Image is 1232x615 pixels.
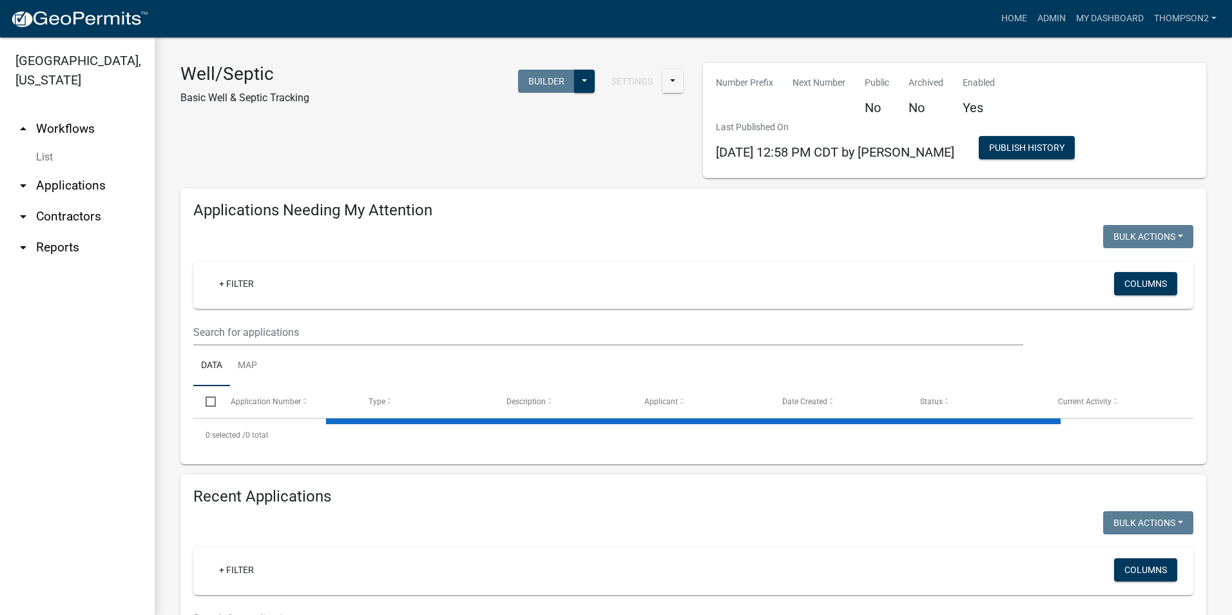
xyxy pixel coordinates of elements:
datatable-header-cell: Application Number [218,386,356,417]
span: 0 selected / [206,431,245,440]
wm-modal-confirm: Workflow Publish History [979,144,1075,154]
span: Date Created [782,397,827,406]
button: Columns [1114,272,1177,295]
datatable-header-cell: Description [494,386,632,417]
button: Bulk Actions [1103,511,1193,534]
span: Application Number [231,397,301,406]
a: Thompson2 [1149,6,1222,31]
p: Public [865,76,889,90]
p: Archived [909,76,943,90]
i: arrow_drop_down [15,240,31,255]
datatable-header-cell: Applicant [632,386,770,417]
div: 0 total [193,419,1193,451]
p: Next Number [793,76,845,90]
a: Admin [1032,6,1071,31]
i: arrow_drop_up [15,121,31,137]
button: Bulk Actions [1103,225,1193,248]
span: Status [920,397,943,406]
button: Columns [1114,558,1177,581]
a: My Dashboard [1071,6,1149,31]
h4: Applications Needing My Attention [193,201,1193,220]
a: + Filter [209,558,264,581]
p: Number Prefix [716,76,773,90]
datatable-header-cell: Date Created [770,386,908,417]
span: Current Activity [1058,397,1112,406]
button: Publish History [979,136,1075,159]
datatable-header-cell: Status [908,386,1046,417]
a: Map [230,346,265,387]
datatable-header-cell: Type [356,386,494,417]
datatable-header-cell: Select [193,386,218,417]
datatable-header-cell: Current Activity [1046,386,1184,417]
p: Enabled [963,76,995,90]
p: Basic Well & Septic Tracking [180,90,309,106]
a: Data [193,346,230,387]
input: Search for applications [193,319,1023,346]
h4: Recent Applications [193,487,1193,506]
i: arrow_drop_down [15,209,31,224]
span: Applicant [644,397,678,406]
a: Home [996,6,1032,31]
button: Settings [601,70,663,93]
h5: No [865,100,889,115]
h3: Well/Septic [180,63,309,85]
span: Type [369,397,385,406]
button: Builder [518,70,575,93]
h5: No [909,100,943,115]
span: Description [506,397,546,406]
span: [DATE] 12:58 PM CDT by [PERSON_NAME] [716,144,954,160]
h5: Yes [963,100,995,115]
i: arrow_drop_down [15,178,31,193]
a: + Filter [209,272,264,295]
p: Last Published On [716,121,954,134]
